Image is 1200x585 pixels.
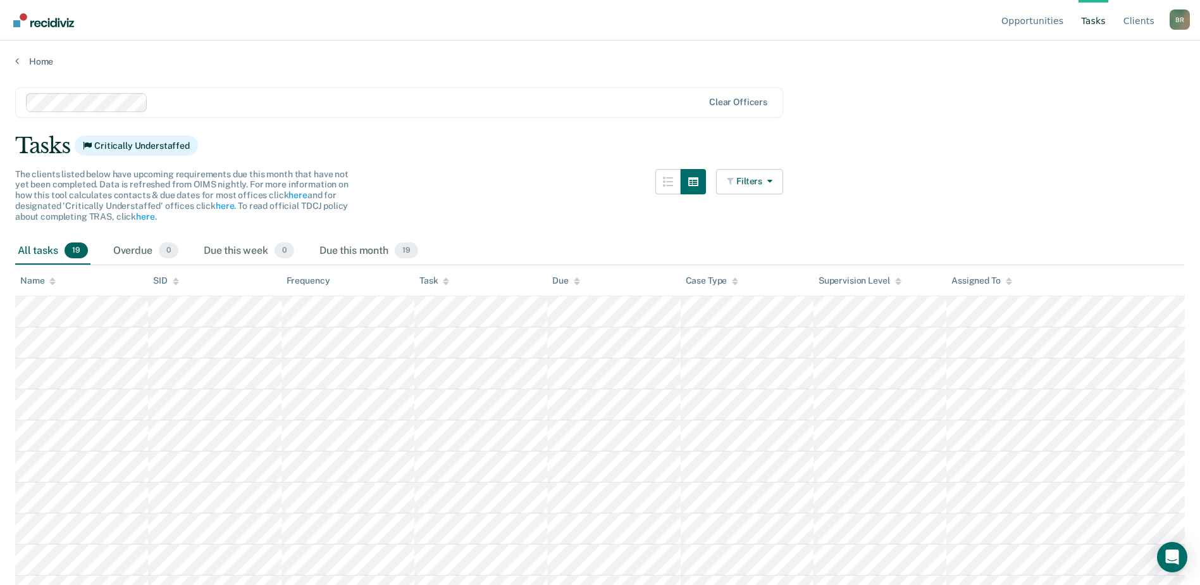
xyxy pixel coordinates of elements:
div: Frequency [287,275,330,286]
span: 0 [275,242,294,259]
span: 19 [65,242,88,259]
div: Due this week0 [201,237,297,265]
button: Profile dropdown button [1170,9,1190,30]
span: 19 [395,242,418,259]
span: 0 [159,242,178,259]
div: Assigned To [951,275,1011,286]
div: Open Intercom Messenger [1157,542,1187,572]
button: Filters [716,169,783,194]
span: Critically Understaffed [75,135,198,156]
div: Due this month19 [317,237,421,265]
img: Recidiviz [13,13,74,27]
span: The clients listed below have upcoming requirements due this month that have not yet been complet... [15,169,349,222]
a: here [136,211,154,222]
a: here [216,201,234,211]
div: Tasks [15,133,1185,159]
div: Task [419,275,449,286]
div: Case Type [686,275,739,286]
div: All tasks19 [15,237,90,265]
div: Supervision Level [819,275,901,286]
div: Due [552,275,580,286]
a: Home [15,56,1185,67]
div: Clear officers [709,97,767,108]
div: B R [1170,9,1190,30]
a: here [288,190,307,200]
div: SID [153,275,179,286]
div: Name [20,275,56,286]
div: Overdue0 [111,237,181,265]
